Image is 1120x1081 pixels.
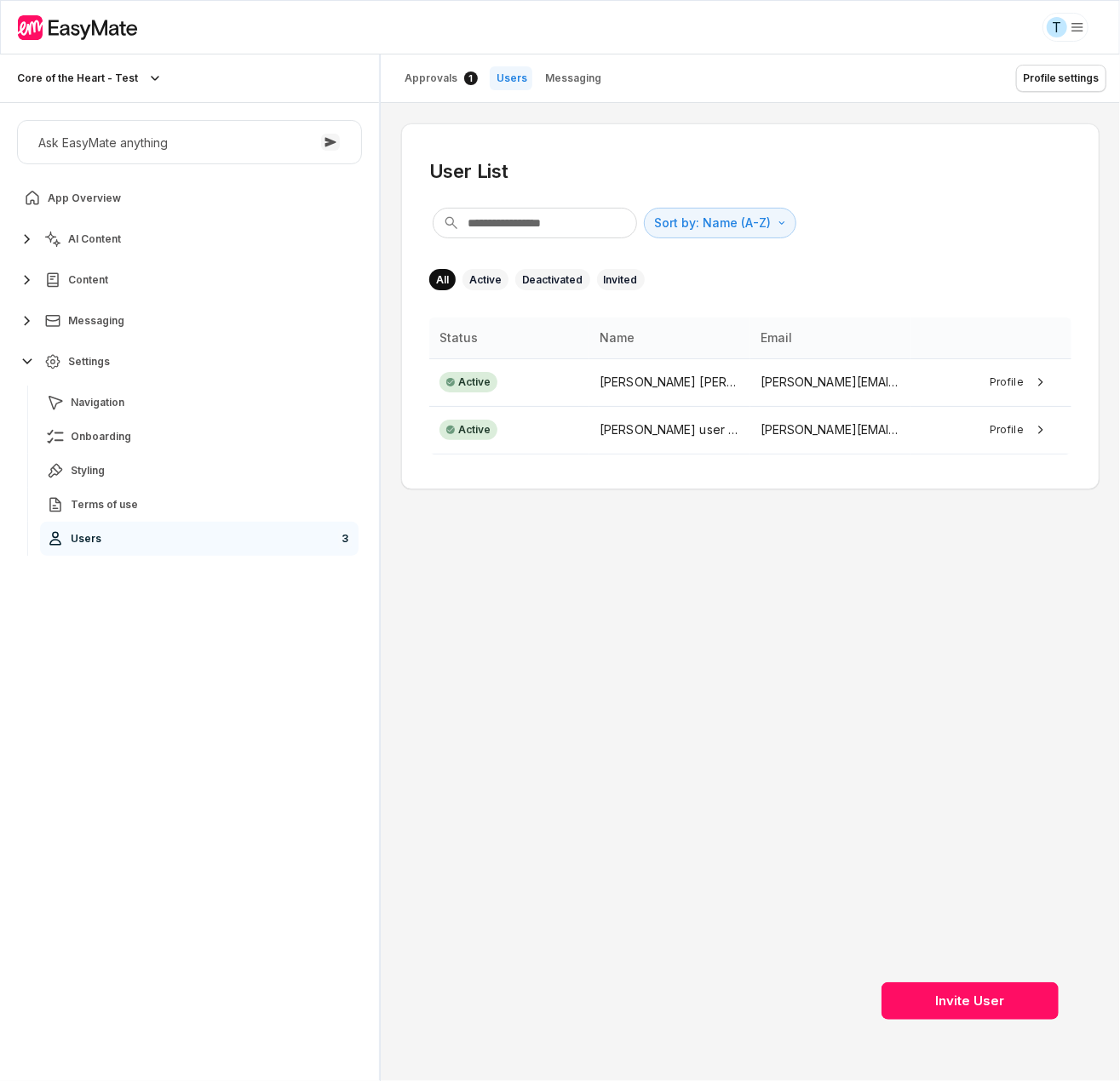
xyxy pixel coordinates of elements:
[71,430,131,443] span: Onboarding
[68,355,110,369] span: Settings
[761,420,901,439] p: [PERSON_NAME][EMAIL_ADDRESS][PERSON_NAME][DOMAIN_NAME]
[71,498,138,512] span: Terms of use
[17,120,362,164] button: Ask EasyMate anything
[17,181,362,215] a: App Overview
[458,420,491,439] span: Active
[429,158,508,184] h2: User List
[515,269,590,290] button: Deactivated
[655,214,772,232] p: Sort by: Name (A-Z)
[497,71,527,85] p: Users
[429,269,456,290] button: All
[71,464,105,478] span: Styling
[979,374,1061,391] button: Profile
[882,982,1059,1020] button: Invite User
[761,373,901,392] p: [PERSON_NAME][EMAIL_ADDRESS][PERSON_NAME][DOMAIN_NAME]
[338,529,352,549] span: 3
[40,454,359,488] a: Styling
[462,269,508,290] button: Active
[17,263,362,297] button: Content
[429,317,590,358] th: Status
[40,522,359,556] a: Users3
[600,373,740,392] div: [PERSON_NAME] [PERSON_NAME]
[546,71,602,85] p: Messaging
[600,420,740,439] div: [PERSON_NAME] user 1 [PERSON_NAME]
[68,232,121,246] span: AI Content
[468,71,473,86] p: 1
[17,68,165,89] button: Core of the Heart - Test
[979,421,1061,438] button: Profile
[1016,65,1106,92] button: Profile settings
[17,345,362,379] button: Settings
[40,386,359,420] a: Navigation
[597,269,645,290] button: Invited
[1047,17,1067,37] div: T
[68,314,124,328] span: Messaging
[71,532,101,546] span: Users
[405,71,457,85] p: Approvals
[17,71,138,85] p: Core of the Heart - Test
[40,488,359,522] a: Terms of use
[68,273,108,287] span: Content
[644,208,796,238] button: Sort by: Name (A-Z)
[71,396,124,409] span: Navigation
[17,304,362,338] button: Messaging
[40,420,359,454] a: Onboarding
[589,317,750,358] th: Name
[750,317,911,358] th: Email
[458,373,491,392] span: Active
[48,192,121,205] span: App Overview
[17,222,362,256] button: AI Content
